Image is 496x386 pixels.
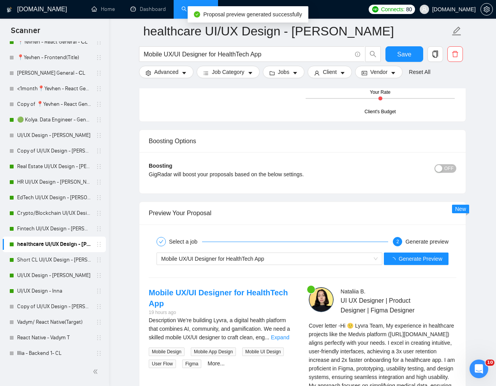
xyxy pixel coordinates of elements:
div: Preview Your Proposal [149,202,456,224]
a: [PERSON_NAME] General - СL [17,65,91,81]
span: holder [96,101,102,107]
span: Generate Preview [399,254,442,263]
img: upwork-logo.png [372,6,378,12]
input: Scanner name... [143,21,450,41]
span: bars [203,70,209,76]
span: Save [397,49,411,59]
a: Vadym/ React Native(Target) [17,314,91,330]
img: logo [7,4,12,16]
button: Generate Preview [384,253,449,265]
span: holder [96,272,102,279]
button: Save [385,46,423,62]
span: caret-down [181,70,187,76]
span: holder [96,148,102,154]
button: settingAdvancedcaret-down [139,66,193,78]
span: holder [96,241,102,247]
span: holder [96,132,102,139]
span: Proposal preview generated successfully [203,11,302,18]
span: Mobile UI Design [242,347,284,356]
div: Select a job [169,237,202,246]
span: user [314,70,320,76]
span: caret-down [340,70,345,76]
span: UI UX Designer | Product Designer | Figma Designer [341,296,433,315]
a: <1month📍Yevhen - React General - СL [17,81,91,96]
span: Connects: [381,5,405,14]
a: Copy of UI/UX Design - [PERSON_NAME] [17,143,91,159]
span: Description We’re building Lyvra, a digital health platform that combines AI, community, and gami... [149,317,290,340]
div: GigRadar will boost your proposals based on the below settings. [149,170,380,179]
span: Nataliia B . [341,288,366,295]
span: user [422,7,427,12]
span: OFF [444,164,454,173]
span: loading [390,257,399,263]
span: holder [96,86,102,92]
span: holder [96,304,102,310]
div: Boosting Options [149,130,456,152]
span: Jobs [278,68,290,76]
span: Mobile Design [149,347,185,356]
span: holder [96,163,102,170]
span: delete [448,51,463,58]
button: idcardVendorcaret-down [355,66,403,78]
div: 19 hours ago [149,309,296,316]
span: holder [96,226,102,232]
iframe: Intercom live chat [470,360,488,378]
b: Boosting [149,163,172,169]
a: setting [480,6,493,12]
a: Copy of 📍Yevhen - React General - СL [17,96,91,112]
span: idcard [362,70,367,76]
span: Mobile App Design [191,347,236,356]
span: ... [265,334,269,340]
input: Search Freelance Jobs... [144,49,352,59]
a: Fintech UI/UX Design - [PERSON_NAME] [17,221,91,237]
span: Mobile UX/UI Designer for HealthTech App [161,256,264,262]
span: setting [481,6,492,12]
span: holder [96,257,102,263]
span: holder [96,117,102,123]
a: Mobile UX/UI Designer for HealthTech App [149,288,288,308]
div: Client's Budget [364,108,396,116]
button: setting [480,3,493,16]
span: 10 [485,360,494,366]
span: holder [96,70,102,76]
a: UI/UX Design - Inna [17,283,91,299]
a: Crypto/Blockchain UI/UX Design - [PERSON_NAME] [17,205,91,221]
span: User Flow [149,360,176,368]
span: holder [96,319,102,325]
a: More... [208,360,225,367]
span: Scanner [5,25,46,41]
span: Figma [182,360,201,368]
a: UI/UX Design - [PERSON_NAME] [17,128,91,143]
span: copy [428,51,443,58]
button: search [365,46,381,62]
span: caret-down [292,70,298,76]
a: Real Estate UI/UX Design - [PERSON_NAME] [17,159,91,174]
div: Your Rate [370,89,390,96]
span: check [159,239,164,244]
a: EdTech UI/UX Design - [PERSON_NAME] [17,190,91,205]
span: folder [269,70,275,76]
button: copy [427,46,443,62]
a: React Native - Vadym T [17,330,91,346]
a: searchScanner [181,6,210,12]
span: edit [452,26,462,36]
span: holder [96,39,102,45]
img: c1ixEsac-c9lISHIljfOZb0cuN6GzZ3rBcBW2x-jvLrB-_RACOkU1mWXgI6n74LgRV [309,287,334,312]
span: Advanced [154,68,178,76]
span: holder [96,54,102,61]
span: search [366,51,380,58]
a: UI/UX Design - [PERSON_NAME] [17,268,91,283]
a: Copy of UI/UX Design - [PERSON_NAME] [17,299,91,314]
span: holder [96,195,102,201]
span: info-circle [355,52,360,57]
a: homeHome [91,6,115,12]
span: caret-down [390,70,396,76]
span: caret-down [248,70,253,76]
span: holder [96,350,102,356]
a: 📍Yevhen - React General - СL [17,34,91,50]
div: Generate preview [405,237,449,246]
a: healthcare UI/UX Design - [PERSON_NAME] [17,237,91,252]
button: barsJob Categorycaret-down [197,66,259,78]
button: folderJobscaret-down [263,66,305,78]
span: holder [96,210,102,216]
